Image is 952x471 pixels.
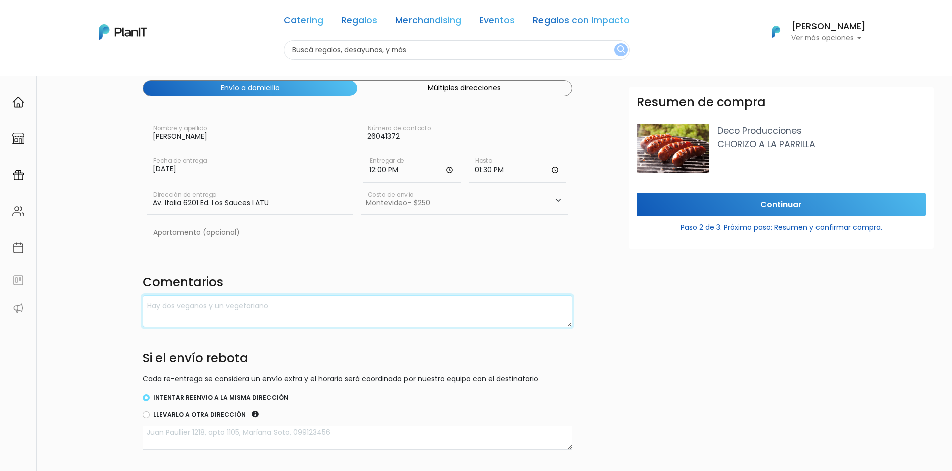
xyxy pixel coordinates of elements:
a: Eventos [479,16,515,28]
img: calendar-87d922413cdce8b2cf7b7f5f62616a5cf9e4887200fb71536465627b3292af00.svg [12,242,24,254]
label: Llevarlo a otra dirección [153,410,246,419]
input: Horario [363,152,461,183]
p: CHORIZO A LA PARRILLA [717,138,926,151]
img: people-662611757002400ad9ed0e3c099ab2801c6687ba6c219adb57efc949bc21e19d.svg [12,205,24,217]
img: marketplace-4ceaa7011d94191e9ded77b95e3339b90024bf715f7c57f8cf31f2d8c509eaba.svg [12,132,24,144]
input: Fecha de entrega [147,152,353,181]
img: home-e721727adea9d79c4d83392d1f703f7f8bce08238fde08b1acbfd93340b81755.svg [12,96,24,108]
button: Múltiples direcciones [357,81,572,96]
p: Ver más opciones [791,35,866,42]
p: Deco Producciones [717,124,926,137]
img: PlanIt Logo [765,21,787,43]
button: Envío a domicilio [143,81,357,96]
div: ¿Necesitás ayuda? [52,10,145,29]
h4: Comentarios [143,275,572,292]
input: Hasta [469,152,566,183]
a: Regalos [341,16,377,28]
input: Dirección de entrega [147,187,353,215]
h6: [PERSON_NAME] [791,22,866,31]
input: Apartamento (opcional) [147,219,357,247]
a: Regalos con Impacto [533,16,630,28]
p: - [717,151,926,160]
label: Intentar reenvio a la misma dirección [153,393,288,402]
p: Paso 2 de 3. Próximo paso: Resumen y confirmar compra. [637,218,926,233]
img: search_button-432b6d5273f82d61273b3651a40e1bd1b912527efae98b1b7a1b2c0702e16a8d.svg [617,45,625,55]
p: Cada re-entrega se considera un envío extra y el horario será coordinado por nuestro equipo con e... [143,374,572,384]
img: partners-52edf745621dab592f3b2c58e3bca9d71375a7ef29c3b500c9f145b62cc070d4.svg [12,302,24,315]
input: Buscá regalos, desayunos, y más [284,40,630,60]
a: Catering [284,16,323,28]
input: Nombre y apellido [147,120,353,148]
img: e83bde_763196fa2a2d45b0987b69fd3f96ae42_mv2.jpeg [637,124,709,173]
img: campaigns-02234683943229c281be62815700db0a1741e53638e28bf9629b52c665b00959.svg [12,169,24,181]
h3: Resumen de compra [637,95,766,110]
a: Merchandising [395,16,461,28]
input: Número de contacto [361,120,568,148]
button: PlanIt Logo [PERSON_NAME] Ver más opciones [759,19,866,45]
img: feedback-78b5a0c8f98aac82b08bfc38622c3050aee476f2c9584af64705fc4e61158814.svg [12,274,24,286]
input: Continuar [637,193,926,216]
img: PlanIt Logo [99,24,147,40]
h4: Si el envío rebota [143,351,572,370]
